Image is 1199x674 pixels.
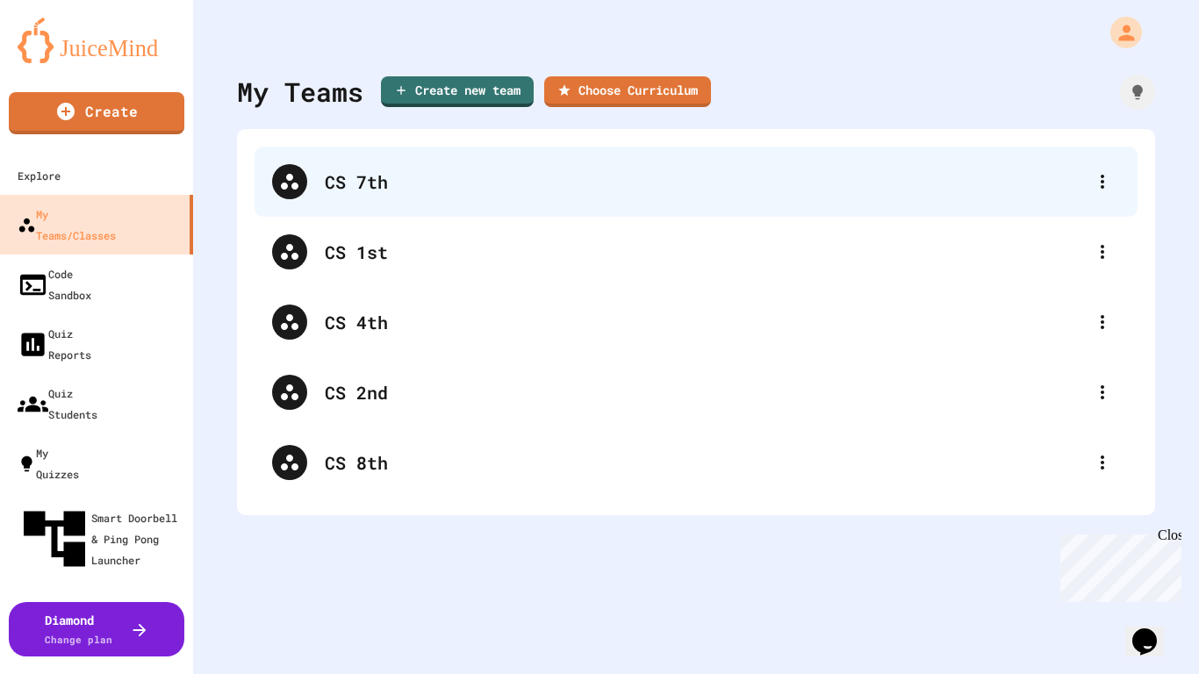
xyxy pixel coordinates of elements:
[18,18,176,63] img: logo-orange.svg
[45,611,112,648] div: Diamond
[255,287,1138,357] div: CS 4th
[544,76,711,107] a: Choose Curriculum
[325,309,1085,335] div: CS 4th
[18,204,116,246] div: My Teams/Classes
[18,383,97,425] div: Quiz Students
[325,379,1085,405] div: CS 2nd
[18,165,61,186] div: Explore
[255,147,1138,217] div: CS 7th
[18,502,186,576] div: Smart Doorbell & Ping Pong Launcher
[1125,604,1181,656] iframe: chat widget
[1092,12,1146,53] div: My Account
[255,217,1138,287] div: CS 1st
[325,239,1085,265] div: CS 1st
[237,72,363,111] div: My Teams
[9,92,184,134] a: Create
[1053,527,1181,602] iframe: chat widget
[381,76,534,107] a: Create new team
[1120,75,1155,110] div: How it works
[18,263,91,305] div: Code Sandbox
[7,7,121,111] div: Chat with us now!Close
[325,168,1085,195] div: CS 7th
[18,323,91,365] div: Quiz Reports
[45,633,112,646] span: Change plan
[325,449,1085,476] div: CS 8th
[18,442,79,484] div: My Quizzes
[255,357,1138,427] div: CS 2nd
[9,602,184,656] button: DiamondChange plan
[255,427,1138,498] div: CS 8th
